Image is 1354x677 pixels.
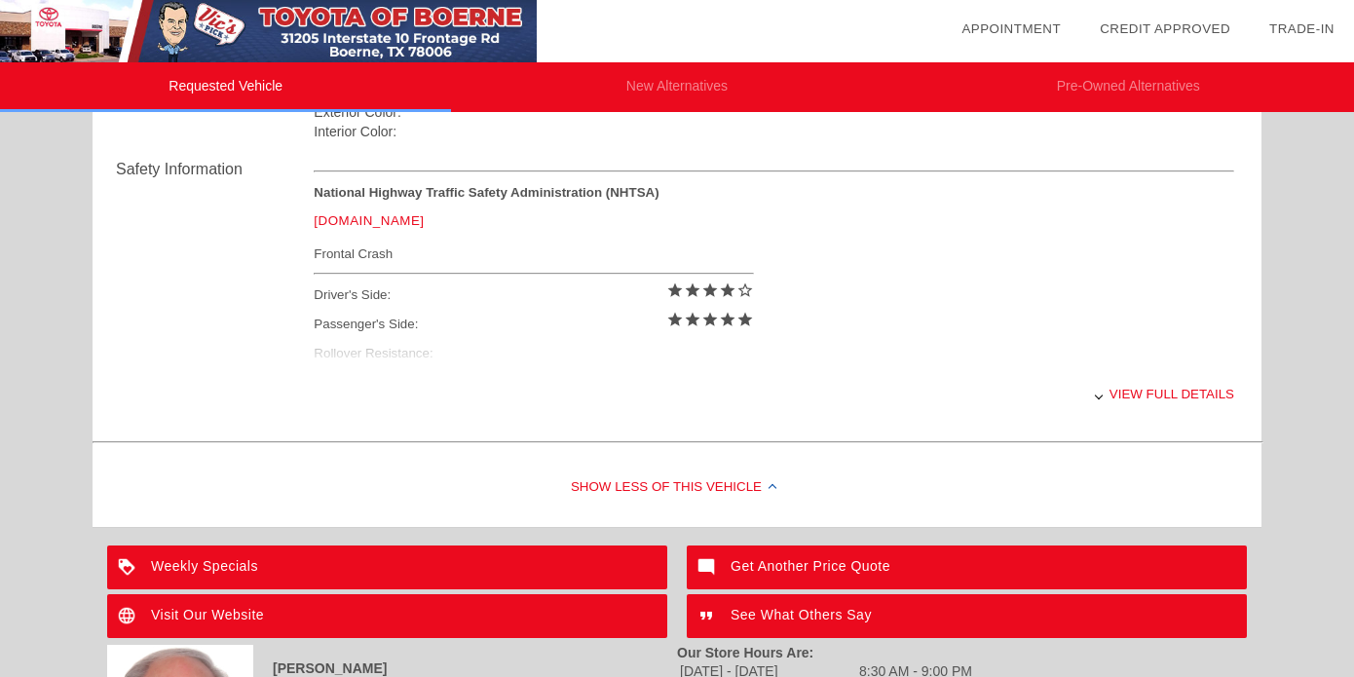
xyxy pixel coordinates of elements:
div: Frontal Crash [314,242,753,266]
i: star [719,311,736,328]
a: See What Others Say [687,594,1247,638]
i: star [701,311,719,328]
strong: Our Store Hours Are: [677,645,813,660]
i: star_border [736,282,754,299]
a: Appointment [961,21,1061,36]
div: Driver's Side: [314,281,753,310]
a: Credit Approved [1100,21,1230,36]
strong: [PERSON_NAME] [273,660,387,676]
li: Pre-Owned Alternatives [903,62,1354,112]
a: Trade-In [1269,21,1335,36]
strong: National Highway Traffic Safety Administration (NHTSA) [314,185,658,200]
a: [DOMAIN_NAME] [314,213,424,228]
a: Get Another Price Quote [687,545,1247,589]
a: Visit Our Website [107,594,667,638]
a: Weekly Specials [107,545,667,589]
i: star [701,282,719,299]
img: ic_language_white_24dp_2x.png [107,594,151,638]
i: star [719,282,736,299]
i: star [666,282,684,299]
div: Show Less of this Vehicle [93,449,1261,527]
div: Passenger's Side: [314,310,753,339]
img: ic_mode_comment_white_24dp_2x.png [687,545,731,589]
i: star [684,311,701,328]
li: New Alternatives [451,62,902,112]
div: Safety Information [116,158,314,181]
i: star [736,311,754,328]
i: star [684,282,701,299]
img: ic_loyalty_white_24dp_2x.png [107,545,151,589]
div: Interior Color: [314,122,1234,141]
div: View full details [314,370,1234,418]
i: star [666,311,684,328]
img: ic_format_quote_white_24dp_2x.png [687,594,731,638]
